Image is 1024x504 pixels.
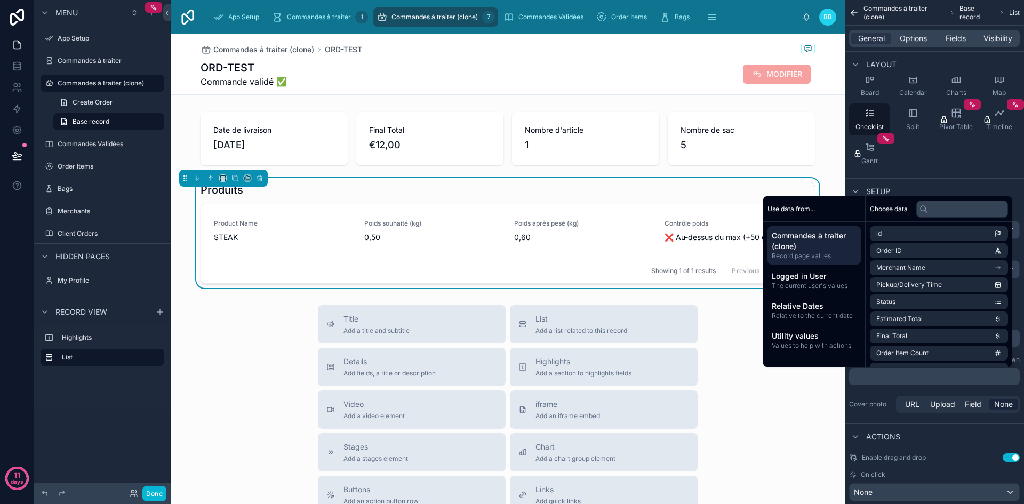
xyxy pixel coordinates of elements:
[58,162,162,171] label: Order Items
[179,9,196,26] img: App logo
[210,7,267,27] a: App Setup
[946,89,966,97] span: Charts
[58,207,162,215] label: Merchants
[58,79,158,87] label: Commandes à traiter (clone)
[510,305,698,343] button: ListAdd a list related to this record
[593,7,654,27] a: Order Items
[55,7,78,18] span: Menu
[343,442,408,452] span: Stages
[535,484,581,495] span: Links
[201,60,287,75] h1: ORD-TEST
[58,57,162,65] label: Commandes à traiter
[41,203,164,220] a: Merchants
[11,474,23,489] p: days
[823,13,832,21] span: BB
[73,98,113,107] span: Create Order
[763,222,865,358] div: scrollable content
[535,442,615,452] span: Chart
[343,399,405,410] span: Video
[201,44,314,55] a: Commandes à traiter (clone)
[899,89,927,97] span: Calendar
[935,69,977,101] button: Charts
[849,138,890,170] button: Gantt
[318,305,506,343] button: TitleAdd a title and subtitle
[535,399,600,410] span: iframe
[58,140,162,148] label: Commandes Validées
[866,431,900,442] span: Actions
[228,13,259,21] span: App Setup
[535,454,615,463] span: Add a chart group element
[391,13,478,21] span: Commandes à traiter (clone)
[269,7,371,27] a: Commandes à traiter1
[41,30,164,47] a: App Setup
[53,94,164,111] a: Create Order
[514,219,652,228] span: Poids après pesé (kg)
[214,232,351,243] span: STEAK
[979,69,1020,101] button: Map
[318,433,506,471] button: StagesAdd a stages element
[863,4,945,21] span: Commandes à traiter (clone)
[892,103,933,135] button: Split
[862,453,926,462] span: Enable drag and drop
[58,276,162,285] label: My Profile
[213,44,314,55] span: Commandes à traiter (clone)
[41,75,164,92] a: Commandes à traiter (clone)
[355,11,368,23] div: 1
[535,356,631,367] span: Highlights
[849,69,890,101] button: Board
[201,182,243,197] h1: Produits
[1009,9,1020,17] span: List
[14,470,20,481] p: 11
[535,314,627,324] span: List
[53,113,164,130] a: Base record
[935,103,977,135] button: Pivot Table
[657,7,697,27] a: Bags
[510,390,698,429] button: iframeAdd an iframe embed
[514,232,652,243] span: 0,60
[55,307,107,317] span: Record view
[983,33,1012,44] span: Visibility
[205,5,802,29] div: scrollable content
[73,117,109,126] span: Base record
[866,186,890,197] span: Setup
[939,123,973,131] span: Pivot Table
[611,13,647,21] span: Order Items
[861,89,879,97] span: Board
[58,185,162,193] label: Bags
[58,229,162,238] label: Client Orders
[861,157,878,165] span: Gantt
[965,399,981,410] span: Field
[343,484,419,495] span: Buttons
[343,314,410,324] span: Title
[373,7,498,27] a: Commandes à traiter (clone)7
[772,282,857,290] span: The current user's values
[892,69,933,101] button: Calendar
[905,399,919,410] span: URL
[861,470,885,479] span: On click
[535,326,627,335] span: Add a list related to this record
[535,369,631,378] span: Add a section to highlights fields
[518,13,583,21] span: Commandes Validées
[58,34,162,43] label: App Setup
[767,205,815,213] span: Use data from...
[510,348,698,386] button: HighlightsAdd a section to highlights fields
[41,225,164,242] a: Client Orders
[930,399,955,410] span: Upload
[772,341,857,350] span: Values to help with actions
[866,59,897,70] span: Layout
[849,400,892,409] label: Cover photo
[651,267,716,275] span: Showing 1 of 1 results
[142,486,166,501] button: Done
[343,326,410,335] span: Add a title and subtitle
[946,33,966,44] span: Fields
[343,369,436,378] span: Add fields, a title or description
[41,158,164,175] a: Order Items
[772,331,857,341] span: Utility values
[849,103,890,135] button: Checklist
[214,219,351,228] span: Product Name
[62,353,156,362] label: List
[41,180,164,197] a: Bags
[500,7,591,27] a: Commandes Validées
[201,75,287,88] span: Commande validé ✅
[482,11,495,23] div: 7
